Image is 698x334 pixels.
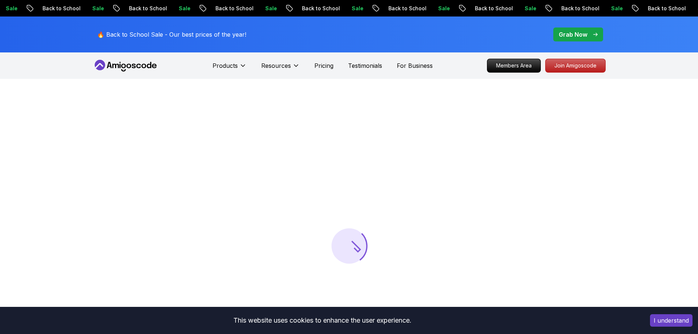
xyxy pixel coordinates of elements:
[261,61,291,70] p: Resources
[314,61,333,70] a: Pricing
[640,5,690,12] p: Back to School
[213,61,247,76] button: Products
[171,5,195,12] p: Sale
[603,5,627,12] p: Sale
[121,5,171,12] p: Back to School
[348,61,382,70] a: Testimonials
[467,5,517,12] p: Back to School
[294,5,344,12] p: Back to School
[487,59,541,73] a: Members Area
[397,61,433,70] a: For Business
[208,5,258,12] p: Back to School
[5,312,639,329] div: This website uses cookies to enhance the user experience.
[546,59,605,72] p: Join Amigoscode
[381,5,431,12] p: Back to School
[85,5,108,12] p: Sale
[213,61,238,70] p: Products
[559,30,587,39] p: Grab Now
[35,5,85,12] p: Back to School
[258,5,281,12] p: Sale
[261,61,300,76] button: Resources
[545,59,606,73] a: Join Amigoscode
[97,30,246,39] p: 🔥 Back to School Sale - Our best prices of the year!
[431,5,454,12] p: Sale
[344,5,368,12] p: Sale
[517,5,540,12] p: Sale
[650,314,693,327] button: Accept cookies
[487,59,540,72] p: Members Area
[554,5,603,12] p: Back to School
